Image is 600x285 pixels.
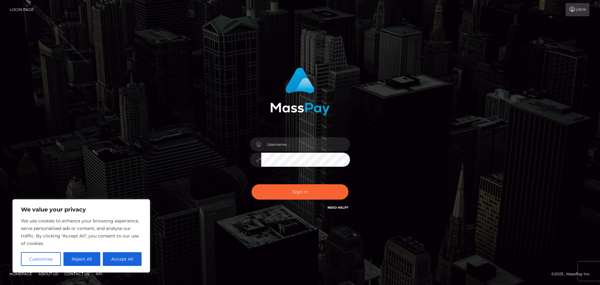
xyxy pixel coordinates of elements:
[21,217,142,247] p: We use cookies to enhance your browsing experience, serve personalised ads or content, and analys...
[21,252,61,266] button: Customise
[63,252,101,266] button: Reject All
[551,271,595,277] div: © 2025 , MassPay Inc.
[36,269,61,279] a: About Us
[103,252,142,266] button: Accept All
[62,269,92,279] a: Contact Us
[21,206,142,213] p: We value your privacy
[10,3,34,16] a: Login Page
[252,184,348,200] button: Sign in
[327,206,348,210] a: Need Help?
[566,3,589,16] a: Login
[93,269,105,279] a: API
[261,137,350,151] input: Username...
[12,199,150,272] div: We value your privacy
[7,269,35,279] a: Homepage
[270,68,330,115] img: MassPay Login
